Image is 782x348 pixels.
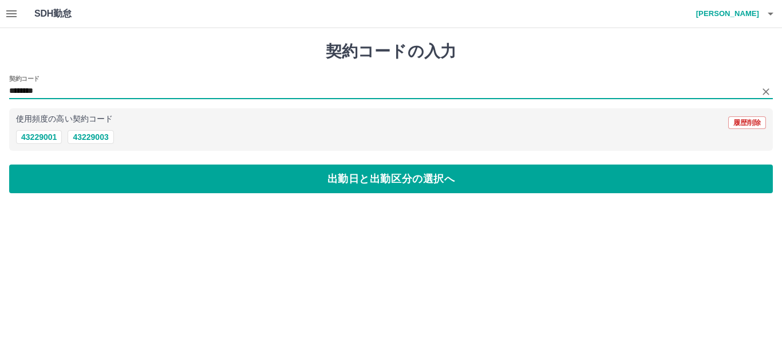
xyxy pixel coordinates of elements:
[9,74,40,83] h2: 契約コード
[68,130,113,144] button: 43229003
[16,130,62,144] button: 43229001
[9,165,773,193] button: 出勤日と出勤区分の選択へ
[9,42,773,61] h1: 契約コードの入力
[16,115,113,123] p: 使用頻度の高い契約コード
[728,116,766,129] button: 履歴削除
[758,84,774,100] button: Clear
